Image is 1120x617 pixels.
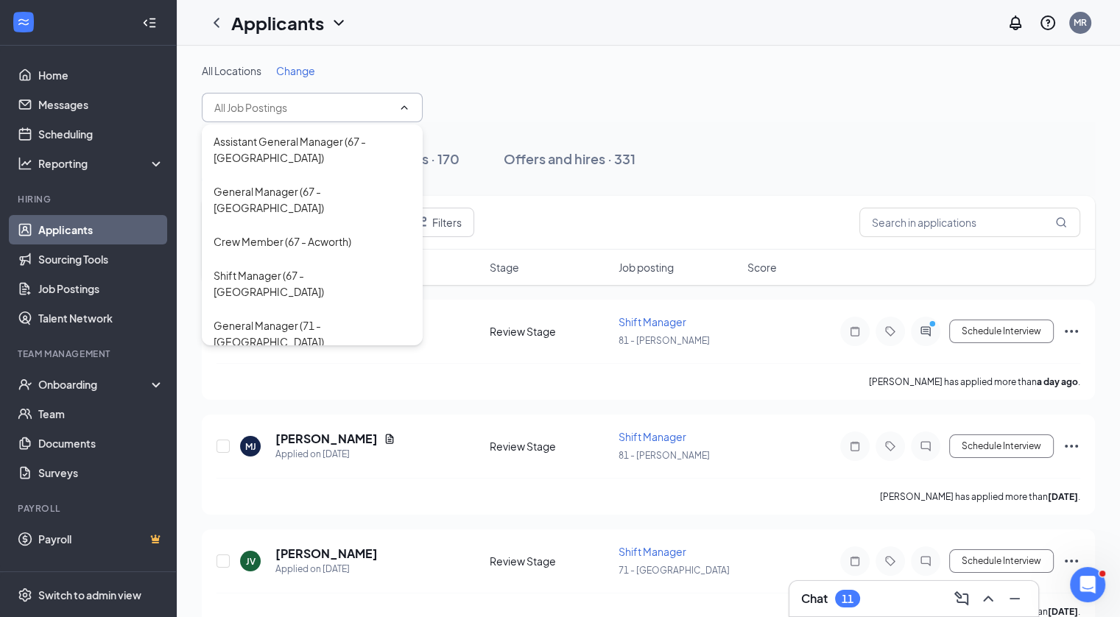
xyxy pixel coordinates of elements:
[38,377,152,392] div: Onboarding
[214,267,411,300] div: Shift Manager (67 - [GEOGRAPHIC_DATA])
[275,562,378,577] div: Applied on [DATE]
[1048,491,1078,502] b: [DATE]
[330,14,348,32] svg: ChevronDown
[214,133,411,166] div: Assistant General Manager (67 - [GEOGRAPHIC_DATA])
[1063,552,1080,570] svg: Ellipses
[245,440,256,453] div: MJ
[619,565,730,576] span: 71 - [GEOGRAPHIC_DATA]
[38,244,164,274] a: Sourcing Tools
[275,546,378,562] h5: [PERSON_NAME]
[1063,322,1080,340] svg: Ellipses
[619,260,674,275] span: Job posting
[1055,216,1067,228] svg: MagnifyingGlass
[490,439,610,454] div: Review Stage
[846,440,864,452] svg: Note
[1037,376,1078,387] b: a day ago
[214,233,351,250] div: Crew Member (67 - Acworth)
[917,555,934,567] svg: ChatInactive
[490,324,610,339] div: Review Stage
[16,15,31,29] svg: WorkstreamLogo
[38,588,141,602] div: Switch to admin view
[1006,590,1024,607] svg: Minimize
[881,440,899,452] svg: Tag
[384,433,395,445] svg: Document
[142,15,157,30] svg: Collapse
[801,590,828,607] h3: Chat
[202,64,261,77] span: All Locations
[1007,14,1024,32] svg: Notifications
[949,434,1054,458] button: Schedule Interview
[18,377,32,392] svg: UserCheck
[38,303,164,333] a: Talent Network
[214,183,411,216] div: General Manager (67 - [GEOGRAPHIC_DATA])
[747,260,777,275] span: Score
[846,325,864,337] svg: Note
[619,335,710,346] span: 81 - [PERSON_NAME]
[214,99,392,116] input: All Job Postings
[399,208,474,237] button: Filter Filters
[881,555,899,567] svg: Tag
[275,431,378,447] h5: [PERSON_NAME]
[950,587,973,610] button: ComposeMessage
[38,60,164,90] a: Home
[953,590,971,607] svg: ComposeMessage
[208,14,225,32] svg: ChevronLeft
[949,320,1054,343] button: Schedule Interview
[619,545,686,558] span: Shift Manager
[18,193,161,205] div: Hiring
[846,555,864,567] svg: Note
[881,325,899,337] svg: Tag
[18,588,32,602] svg: Settings
[504,149,635,168] div: Offers and hires · 331
[917,325,934,337] svg: ActiveChat
[949,549,1054,573] button: Schedule Interview
[979,590,997,607] svg: ChevronUp
[619,315,686,328] span: Shift Manager
[976,587,1000,610] button: ChevronUp
[1039,14,1057,32] svg: QuestionInfo
[38,274,164,303] a: Job Postings
[38,119,164,149] a: Scheduling
[926,320,943,331] svg: PrimaryDot
[38,215,164,244] a: Applicants
[1070,567,1105,602] iframe: Intercom live chat
[398,102,410,113] svg: ChevronUp
[490,554,610,568] div: Review Stage
[619,430,686,443] span: Shift Manager
[38,156,165,171] div: Reporting
[38,429,164,458] a: Documents
[214,317,411,350] div: General Manager (71 - [GEOGRAPHIC_DATA])
[18,348,161,360] div: Team Management
[619,450,710,461] span: 81 - [PERSON_NAME]
[231,10,324,35] h1: Applicants
[1003,587,1026,610] button: Minimize
[276,64,315,77] span: Change
[490,260,519,275] span: Stage
[1063,437,1080,455] svg: Ellipses
[917,440,934,452] svg: ChatInactive
[1074,16,1087,29] div: MR
[38,90,164,119] a: Messages
[880,490,1080,503] p: [PERSON_NAME] has applied more than .
[18,502,161,515] div: Payroll
[859,208,1080,237] input: Search in applications
[18,156,32,171] svg: Analysis
[246,555,256,568] div: JV
[38,399,164,429] a: Team
[842,593,853,605] div: 11
[38,524,164,554] a: PayrollCrown
[869,376,1080,388] p: [PERSON_NAME] has applied more than .
[38,458,164,487] a: Surveys
[275,447,395,462] div: Applied on [DATE]
[1048,606,1078,617] b: [DATE]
